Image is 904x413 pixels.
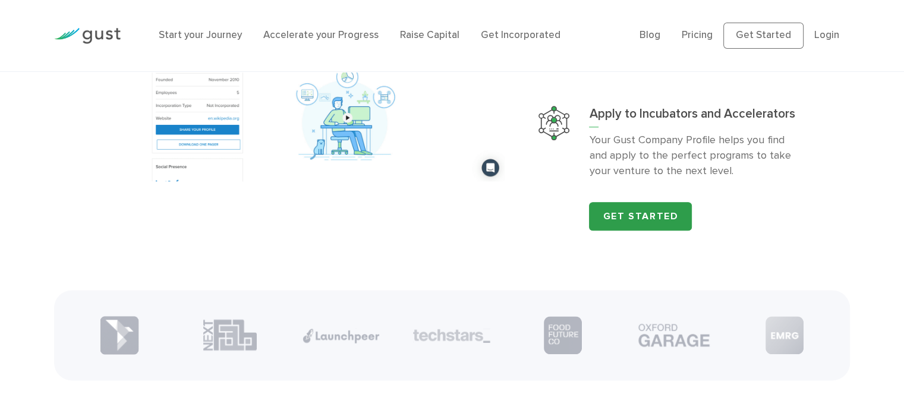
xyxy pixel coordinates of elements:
[723,23,804,49] a: Get Started
[640,29,660,41] a: Blog
[766,316,804,354] img: Partner
[589,106,798,127] h3: Apply to Incubators and Accelerators
[589,133,798,179] p: Your Gust Company Profile helps you find and apply to the perfect programs to take your venture t...
[263,29,379,41] a: Accelerate your Progress
[589,202,692,231] a: Get Started
[544,316,582,354] img: Partner
[481,29,560,41] a: Get Incorporated
[635,320,713,350] img: Partner
[522,90,814,195] a: Apply To Incubators And AcceleratorsApply to Incubators and AcceleratorsYour Gust Company Profile...
[303,328,380,343] img: Partner
[400,29,459,41] a: Raise Capital
[538,106,569,140] img: Apply To Incubators And Accelerators
[54,28,121,44] img: Gust Logo
[203,319,257,351] img: Partner
[814,29,839,41] a: Login
[413,329,490,343] img: Partner
[682,29,713,41] a: Pricing
[159,29,242,41] a: Start your Journey
[100,316,139,355] img: Partner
